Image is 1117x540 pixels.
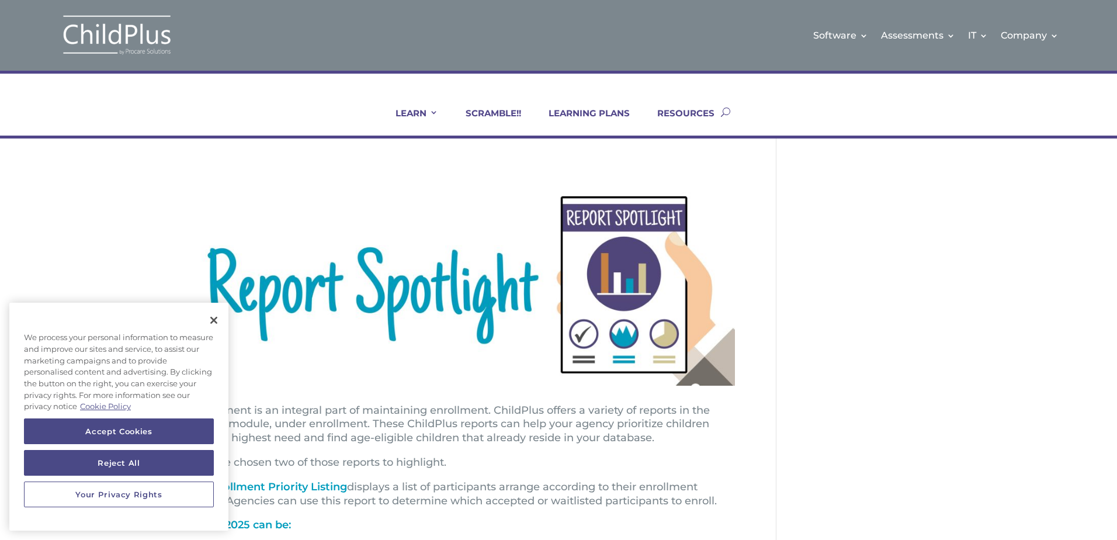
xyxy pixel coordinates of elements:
[9,326,228,418] div: We process your personal information to measure and improve our sites and service, to assist our ...
[185,456,735,480] p: We have chosen two of those reports to highlight.
[9,303,228,531] div: Privacy
[24,418,214,444] button: Accept Cookies
[968,12,988,59] a: IT
[451,108,521,136] a: SCRAMBLE!!
[24,482,214,507] button: Your Privacy Rights
[9,303,228,531] div: Cookie banner
[204,480,347,493] span: Enrollment Priority Listing
[881,12,955,59] a: Assessments
[24,450,214,476] button: Reject All
[534,108,630,136] a: LEARNING PLANS
[381,108,438,136] a: LEARN
[80,401,131,411] a: More information about your privacy, opens in a new tab
[813,12,868,59] a: Software
[201,307,227,333] button: Close
[1001,12,1059,59] a: Company
[185,480,735,519] p: The displays a list of participants arrange according to their enrollment priority. Agencies can ...
[643,108,714,136] a: RESOURCES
